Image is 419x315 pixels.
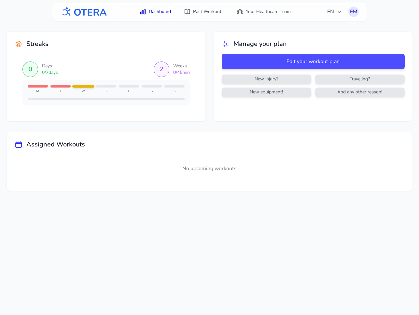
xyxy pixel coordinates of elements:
[26,39,49,48] h2: Streaks
[323,5,346,18] button: EN
[28,65,32,74] div: 0
[60,5,107,19] img: OTERA logo
[223,89,310,95] span: New equipment!
[233,39,287,48] h2: Manage your plan
[142,89,162,94] div: S
[50,89,71,94] div: T
[119,89,139,94] div: F
[233,6,295,18] a: Your Healthcare Team
[136,6,175,18] a: Dashboard
[15,165,405,172] p: No upcoming workouts
[42,69,58,76] div: 0 / 7 days
[180,6,228,18] a: Past Workouts
[348,7,359,17] button: FM
[42,63,58,69] div: Days
[316,76,403,82] span: Traveling?
[222,54,405,69] button: Edit your workout plan
[223,76,310,82] span: New injury?
[173,69,190,76] div: 0 / 45 min
[164,89,185,94] div: S
[26,140,85,149] h2: Assigned Workouts
[160,65,163,74] div: 2
[173,63,190,69] div: Weeks
[316,89,403,95] span: And any other reason!
[327,8,342,16] span: EN
[28,89,48,94] div: M
[96,89,116,94] div: T
[73,89,93,94] div: W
